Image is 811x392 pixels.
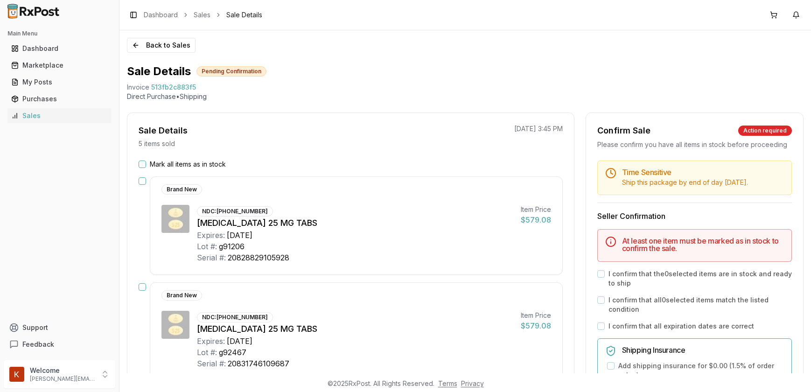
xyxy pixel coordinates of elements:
[219,241,245,252] div: g91206
[7,107,112,124] a: Sales
[30,375,95,383] p: [PERSON_NAME][EMAIL_ADDRESS][DOMAIN_NAME]
[127,92,804,101] p: Direct Purchase • Shipping
[197,206,273,217] div: NDC: [PHONE_NUMBER]
[227,336,252,347] div: [DATE]
[22,340,54,349] span: Feedback
[7,40,112,57] a: Dashboard
[622,346,784,354] h5: Shipping Insurance
[608,269,792,288] label: I confirm that the 0 selected items are in stock and ready to ship
[197,312,273,322] div: NDC: [PHONE_NUMBER]
[151,83,196,92] span: 513fb2c883f5
[197,322,513,336] div: [MEDICAL_DATA] 25 MG TABS
[7,91,112,107] a: Purchases
[197,358,226,369] div: Serial #:
[11,61,108,70] div: Marketplace
[4,41,115,56] button: Dashboard
[197,336,225,347] div: Expires:
[219,347,246,358] div: g92467
[161,290,202,301] div: Brand New
[139,124,188,137] div: Sale Details
[197,252,226,263] div: Serial #:
[228,358,289,369] div: 20831746109687
[4,4,63,19] img: RxPost Logo
[196,66,266,77] div: Pending Confirmation
[161,184,202,195] div: Brand New
[4,75,115,90] button: My Posts
[4,336,115,353] button: Feedback
[9,367,24,382] img: User avatar
[11,94,108,104] div: Purchases
[139,139,175,148] p: 5 items sold
[11,44,108,53] div: Dashboard
[4,58,115,73] button: Marketplace
[738,126,792,136] div: Action required
[227,230,252,241] div: [DATE]
[197,347,217,358] div: Lot #:
[11,77,108,87] div: My Posts
[461,379,484,387] a: Privacy
[622,178,748,186] span: Ship this package by end of day [DATE] .
[622,168,784,176] h5: Time Sensitive
[7,74,112,91] a: My Posts
[521,311,551,320] div: Item Price
[161,311,189,339] img: Jardiance 25 MG TABS
[228,252,289,263] div: 20828829105928
[127,83,149,92] div: Invoice
[11,111,108,120] div: Sales
[622,237,784,252] h5: At least one item must be marked as in stock to confirm the sale.
[144,10,178,20] a: Dashboard
[597,210,792,222] h3: Seller Confirmation
[7,57,112,74] a: Marketplace
[521,320,551,331] div: $579.08
[4,319,115,336] button: Support
[197,230,225,241] div: Expires:
[197,217,513,230] div: [MEDICAL_DATA] 25 MG TABS
[150,160,226,169] label: Mark all items as in stock
[521,205,551,214] div: Item Price
[608,295,792,314] label: I confirm that all 0 selected items match the listed condition
[161,205,189,233] img: Jardiance 25 MG TABS
[608,322,754,331] label: I confirm that all expiration dates are correct
[226,10,262,20] span: Sale Details
[4,108,115,123] button: Sales
[597,124,650,137] div: Confirm Sale
[194,10,210,20] a: Sales
[597,140,792,149] div: Please confirm you have all items in stock before proceeding
[127,64,191,79] h1: Sale Details
[514,124,563,133] p: [DATE] 3:45 PM
[30,366,95,375] p: Welcome
[144,10,262,20] nav: breadcrumb
[521,214,551,225] div: $579.08
[197,241,217,252] div: Lot #:
[438,379,457,387] a: Terms
[7,30,112,37] h2: Main Menu
[127,38,196,53] button: Back to Sales
[618,361,784,380] label: Add shipping insurance for $0.00 ( 1.5 % of order value)
[4,91,115,106] button: Purchases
